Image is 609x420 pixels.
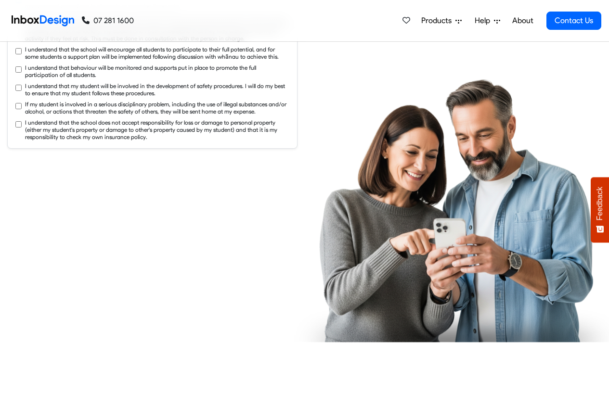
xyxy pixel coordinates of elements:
[25,101,289,115] label: If my student is involved in a serious disciplinary problem, including the use of illegal substan...
[546,12,601,30] a: Contact Us
[591,177,609,242] button: Feedback - Show survey
[596,187,604,220] span: Feedback
[471,11,504,30] a: Help
[25,46,289,60] label: I understand that the school will encourage all students to participate to their full potential, ...
[25,119,289,140] label: I understand that the school does not accept responsibility for loss or damage to personal proper...
[475,15,494,26] span: Help
[421,15,455,26] span: Products
[25,64,289,78] label: I understand that behaviour will be monitored and supports put in place to promote the full parti...
[82,15,134,26] a: 07 281 1600
[509,11,536,30] a: About
[417,11,466,30] a: Products
[25,82,289,97] label: I understand that my student will be involved in the development of safety procedures. I will do ...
